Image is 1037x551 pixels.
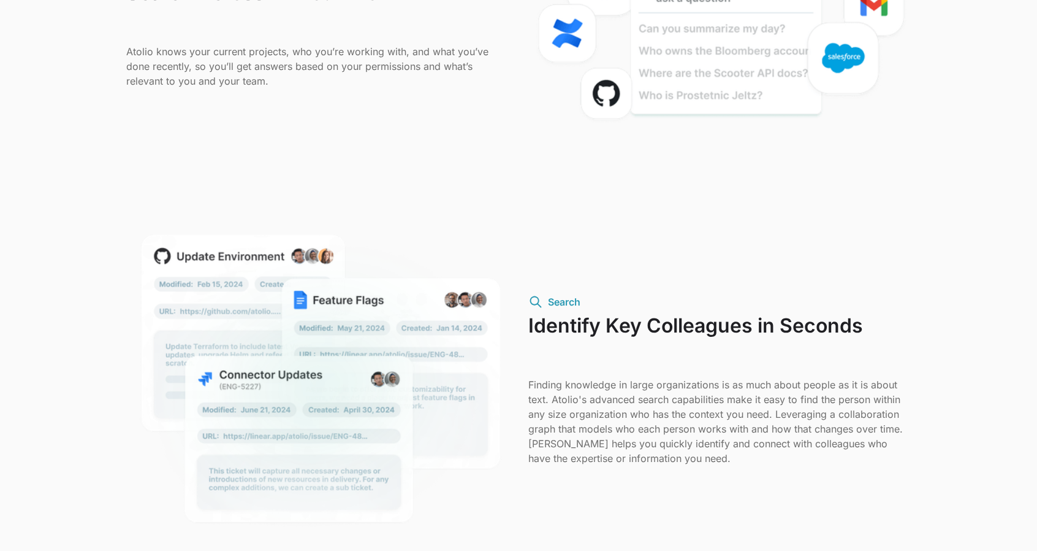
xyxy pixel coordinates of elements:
[976,492,1037,551] iframe: Chat Widget
[126,44,509,88] p: Atolio knows your current projects, who you’re working with, and what you’ve done recently, so yo...
[528,377,911,466] p: Finding knowledge in large organizations is as much about people as it is about text. Atolio's ad...
[976,492,1037,551] div: 聊天小组件
[528,314,911,362] h3: Identify Key Colleagues in Seconds
[548,295,580,309] div: Search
